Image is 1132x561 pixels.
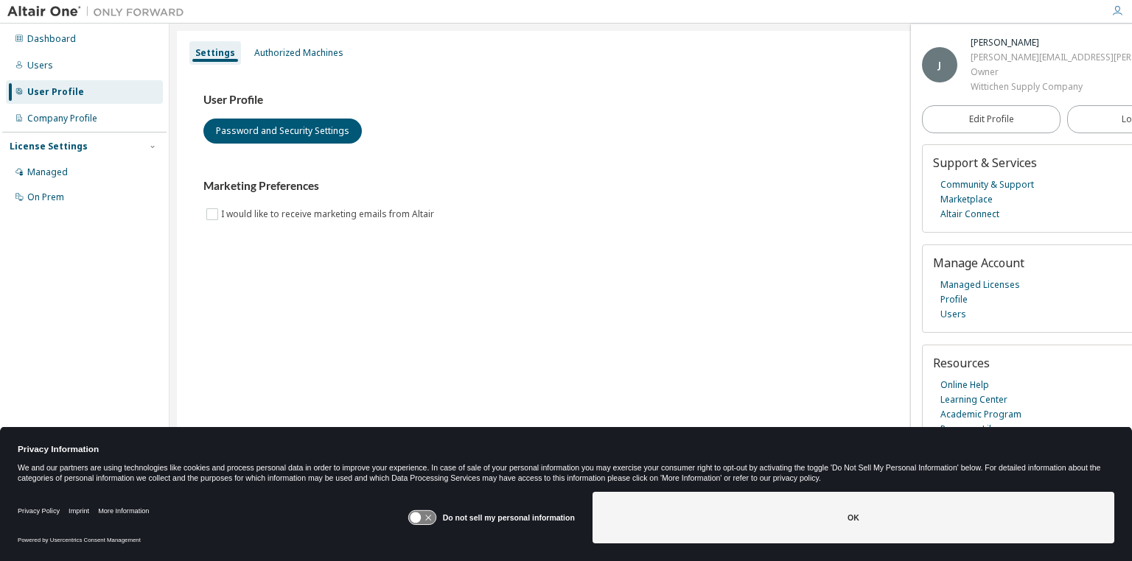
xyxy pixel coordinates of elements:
[940,177,1034,192] a: Community & Support
[933,155,1037,171] span: Support & Services
[922,105,1061,133] a: Edit Profile
[938,59,941,71] span: J
[933,255,1024,271] span: Manage Account
[7,4,192,19] img: Altair One
[27,113,97,124] div: Company Profile
[27,86,84,98] div: User Profile
[940,422,1012,437] a: Resource Library
[27,191,64,203] div: On Prem
[27,166,68,178] div: Managed
[940,278,1020,292] a: Managed Licenses
[221,205,437,223] label: I would like to receive marketing emails from Altair
[254,47,343,59] div: Authorized Machines
[195,47,235,59] div: Settings
[203,93,1098,107] h3: User Profile
[940,392,1007,407] a: Learning Center
[27,33,76,45] div: Dashboard
[940,192,993,207] a: Marketplace
[933,355,990,371] span: Resources
[27,60,53,71] div: Users
[940,307,966,322] a: Users
[203,179,1098,194] h3: Marketing Preferences
[940,207,999,222] a: Altair Connect
[940,378,989,392] a: Online Help
[10,141,88,152] div: License Settings
[969,113,1014,125] span: Edit Profile
[940,407,1021,422] a: Academic Program
[203,119,362,144] button: Password and Security Settings
[940,292,968,307] a: Profile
